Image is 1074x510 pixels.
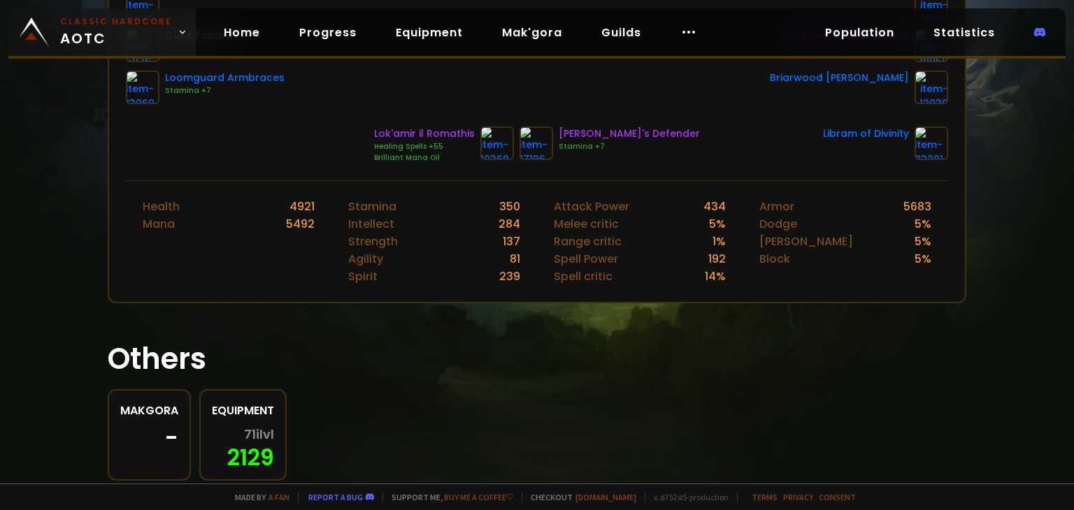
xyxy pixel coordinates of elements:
a: Classic HardcoreAOTC [8,8,196,56]
div: 5492 [286,215,315,233]
div: Lok'amir il Romathis [374,126,475,141]
div: Health [143,198,180,215]
span: v. d752d5 - production [645,492,729,502]
a: Equipment [385,18,474,47]
div: 350 [499,198,520,215]
div: Stamina +7 [165,85,285,96]
a: Mak'gora [491,18,573,47]
a: Privacy [783,492,813,502]
small: Classic Hardcore [60,15,172,28]
span: Made by [227,492,289,502]
div: Equipment [212,402,274,419]
div: 5 % [915,215,931,233]
div: [PERSON_NAME] [759,233,853,250]
img: item-17106 [520,126,553,160]
div: Agility [348,250,383,268]
div: Spell Power [554,250,618,268]
div: Spell critic [554,268,613,285]
a: Consent [819,492,856,502]
a: [DOMAIN_NAME] [575,492,636,502]
div: Melee critic [554,215,619,233]
div: 81 [510,250,520,268]
div: 434 [703,198,726,215]
a: Population [814,18,905,47]
div: Makgora [120,402,178,419]
div: Stamina +7 [559,141,700,152]
a: Buy me a coffee [444,492,513,502]
div: Attack Power [554,198,629,215]
div: 5 % [709,215,726,233]
span: AOTC [60,15,172,49]
img: item-13969 [126,71,159,104]
div: 14 % [705,268,726,285]
a: Statistics [922,18,1006,47]
div: Armor [759,198,794,215]
div: Healing Spells +55 [374,141,475,152]
div: 137 [503,233,520,250]
div: - [120,428,178,449]
div: Mana [143,215,175,233]
div: 284 [499,215,520,233]
div: 2129 [212,428,274,468]
div: 1 % [713,233,726,250]
div: Stamina [348,198,396,215]
div: Dodge [759,215,797,233]
a: a fan [268,492,289,502]
div: 239 [499,268,520,285]
div: 192 [708,250,726,268]
a: Report a bug [308,492,363,502]
div: Strength [348,233,398,250]
span: Support me, [382,492,513,502]
img: item-12930 [915,71,948,104]
img: item-19360 [480,126,514,160]
div: 5 % [915,250,931,268]
div: Brilliant Mana Oil [374,152,475,163]
h1: Others [108,337,967,381]
span: Checkout [522,492,636,502]
a: Guilds [590,18,652,47]
div: [PERSON_NAME]'s Defender [559,126,700,141]
div: Intellect [348,215,394,233]
div: Range critic [554,233,622,250]
a: Terms [752,492,778,502]
div: 4921 [289,198,315,215]
div: Spirit [348,268,378,285]
a: Home [213,18,271,47]
div: Libram of Divinity [823,126,909,141]
a: Progress [288,18,368,47]
a: Makgora- [108,389,191,481]
span: 71 ilvl [244,428,274,442]
img: item-23201 [915,126,948,160]
div: 5683 [903,198,931,215]
a: Equipment71ilvl2129 [199,389,287,481]
div: Loomguard Armbraces [165,71,285,85]
div: Block [759,250,790,268]
div: Briarwood [PERSON_NAME] [770,71,909,85]
div: 5 % [915,233,931,250]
